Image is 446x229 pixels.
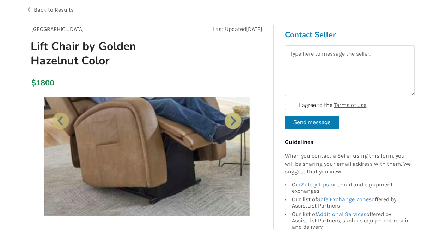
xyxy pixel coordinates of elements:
[334,102,366,108] a: Terms of Use
[317,196,372,203] a: Safe Exchange Zones
[246,26,262,32] span: [DATE]
[34,6,74,13] span: Back to Results
[31,78,35,88] div: $1800
[285,152,411,176] p: When you contact a Seller using this form, you will be sharing your email address with them. We s...
[301,181,329,188] a: Safety Tips
[292,195,411,210] div: Our list of offered by AssistList Partners
[25,39,192,68] h1: Lift Chair by Golden Hazelnut Color
[31,26,84,32] span: [GEOGRAPHIC_DATA]
[213,26,246,32] span: Last Updated
[285,116,339,129] button: Send message
[317,211,366,217] a: Additional Services
[292,182,411,195] div: Our for email and equipment exchanges
[285,139,313,145] b: Guidelines
[285,102,366,110] label: I agree to the
[285,30,415,40] h3: Contact Seller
